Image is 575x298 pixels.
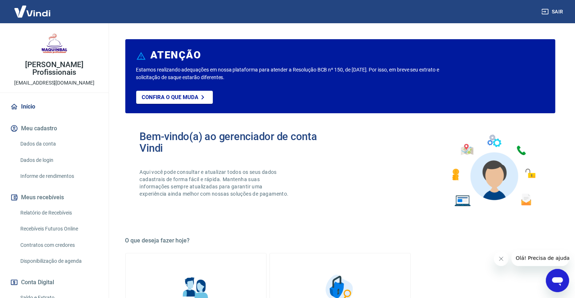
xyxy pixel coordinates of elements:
[140,168,290,197] p: Aqui você pode consultar e atualizar todos os seus dados cadastrais de forma fácil e rápida. Mant...
[17,221,100,236] a: Recebíveis Futuros Online
[17,254,100,269] a: Disponibilização de agenda
[9,99,100,115] a: Início
[9,189,100,205] button: Meus recebíveis
[142,94,198,101] p: Confira o que muda
[17,153,100,168] a: Dados de login
[9,0,56,23] img: Vindi
[17,136,100,151] a: Dados da conta
[125,237,555,244] h5: O que deseja fazer hoje?
[140,131,340,154] h2: Bem-vindo(a) ao gerenciador de conta Vindi
[511,250,569,266] iframe: Mensagem da empresa
[546,269,569,292] iframe: Botão para abrir a janela de mensagens
[9,274,100,290] button: Conta Digital
[150,52,201,59] h6: ATENÇÃO
[17,169,100,184] a: Informe de rendimentos
[540,5,566,19] button: Sair
[494,252,509,266] iframe: Fechar mensagem
[4,5,61,11] span: Olá! Precisa de ajuda?
[6,61,103,76] p: [PERSON_NAME] Profissionais
[40,29,69,58] img: f6ce95d3-a6ad-4fb1-9c65-5e03a0ce469e.jpeg
[136,91,213,104] a: Confira o que muda
[17,238,100,253] a: Contratos com credores
[136,66,463,81] p: Estamos realizando adequações em nossa plataforma para atender a Resolução BCB nº 150, de [DATE]....
[9,121,100,136] button: Meu cadastro
[17,205,100,220] a: Relatório de Recebíveis
[446,131,541,211] img: Imagem de um avatar masculino com diversos icones exemplificando as funcionalidades do gerenciado...
[14,79,94,87] p: [EMAIL_ADDRESS][DOMAIN_NAME]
